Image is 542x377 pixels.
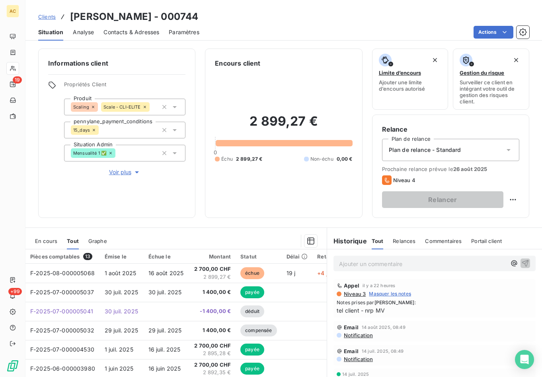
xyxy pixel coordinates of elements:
[374,299,415,305] span: [PERSON_NAME]
[389,146,461,154] span: Plan de relance - Standard
[393,177,415,183] span: Niveau 4
[169,28,199,36] span: Paramètres
[30,289,94,295] span: F-2025-07-000005037
[214,149,217,155] span: 0
[30,346,94,353] span: F-2025-07-000004530
[83,253,92,260] span: 13
[105,253,139,260] div: Émise le
[30,270,95,276] span: F-2025-08-000005068
[105,308,138,315] span: 30 juil. 2025
[8,288,22,295] span: +99
[221,155,233,163] span: Échu
[453,166,487,172] span: 26 août 2025
[194,350,231,358] span: 2 895,28 €
[240,344,264,356] span: payée
[425,238,462,244] span: Commentaires
[460,70,504,76] span: Gestion du risque
[460,79,523,105] span: Surveiller ce client en intégrant votre outil de gestion des risques client.
[194,369,231,377] span: 2 892,35 €
[38,28,63,36] span: Situation
[343,356,373,362] span: Notification
[148,327,182,334] span: 29 juil. 2025
[103,28,159,36] span: Contacts & Adresses
[73,151,107,155] span: Mensualité 1 ✅
[148,270,184,276] span: 16 août 2025
[515,350,534,369] div: Open Intercom Messenger
[105,327,138,334] span: 29 juil. 2025
[344,282,359,289] span: Appel
[344,348,359,354] span: Email
[337,306,532,315] span: tel client - nrp MV
[35,238,57,244] span: En cours
[194,342,231,350] span: 2 700,00 CHF
[240,286,264,298] span: payée
[6,78,19,91] a: 19
[73,128,90,132] span: 15_days
[64,168,185,177] button: Voir plus
[105,346,133,353] span: 1 juil. 2025
[148,346,181,353] span: 16 juil. 2025
[70,10,198,24] h3: [PERSON_NAME] - 000744
[343,332,373,338] span: Notification
[105,365,134,372] span: 1 juin 2025
[372,49,448,110] button: Limite d’encoursAjouter une limite d’encours autorisé
[105,270,136,276] span: 1 août 2025
[6,5,19,17] div: AC
[148,253,185,260] div: Échue le
[99,126,105,134] input: Ajouter une valeur
[474,26,513,39] button: Actions
[38,13,56,21] a: Clients
[105,289,138,295] span: 30 juil. 2025
[38,14,56,20] span: Clients
[73,105,89,109] span: Scaling
[343,291,366,297] span: Niveau 3
[382,124,519,134] h6: Relance
[287,270,296,276] span: 19 j
[30,365,95,372] span: F-2025-06-000003980
[240,267,264,279] span: échue
[194,253,231,260] div: Montant
[115,150,122,157] input: Ajouter une valeur
[379,79,442,92] span: Ajouter une limite d’encours autorisé
[30,253,95,260] div: Pièces comptables
[342,372,369,377] span: 14 juil. 2025
[471,238,502,244] span: Portail client
[194,265,231,273] span: 2 700,00 CHF
[310,155,333,163] span: Non-échu
[337,299,532,306] span: Notes prises par :
[88,238,107,244] span: Graphe
[287,253,308,260] div: Délai
[240,363,264,375] span: payée
[382,191,503,208] button: Relancer
[103,105,141,109] span: Scale - CLI-ELITE
[369,290,411,297] span: Masquer les notes
[109,168,141,176] span: Voir plus
[215,58,260,68] h6: Encours client
[73,28,94,36] span: Analyse
[30,308,93,315] span: F-2025-07-000005041
[317,253,343,260] div: Retard
[6,360,19,372] img: Logo LeanPay
[317,270,328,276] span: +4 j
[362,325,406,330] span: 14 août 2025, 08:49
[30,327,94,334] span: F-2025-07-000005032
[362,349,404,354] span: 14 juil. 2025, 08:49
[372,238,384,244] span: Tout
[194,361,231,369] span: 2 700,00 CHF
[215,113,352,137] h2: 2 899,27 €
[194,307,231,315] span: -1 400,00 €
[194,326,231,334] span: 1 400,00 €
[327,236,367,246] h6: Historique
[240,305,264,317] span: déduit
[67,238,79,244] span: Tout
[148,365,181,372] span: 16 juin 2025
[48,58,185,68] h6: Informations client
[363,283,395,288] span: il y a 22 heures
[236,155,263,163] span: 2 899,27 €
[393,238,415,244] span: Relances
[13,76,22,84] span: 19
[453,49,529,110] button: Gestion du risqueSurveiller ce client en intégrant votre outil de gestion des risques client.
[240,253,277,260] div: Statut
[240,325,277,336] span: compensée
[382,166,519,172] span: Prochaine relance prévue le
